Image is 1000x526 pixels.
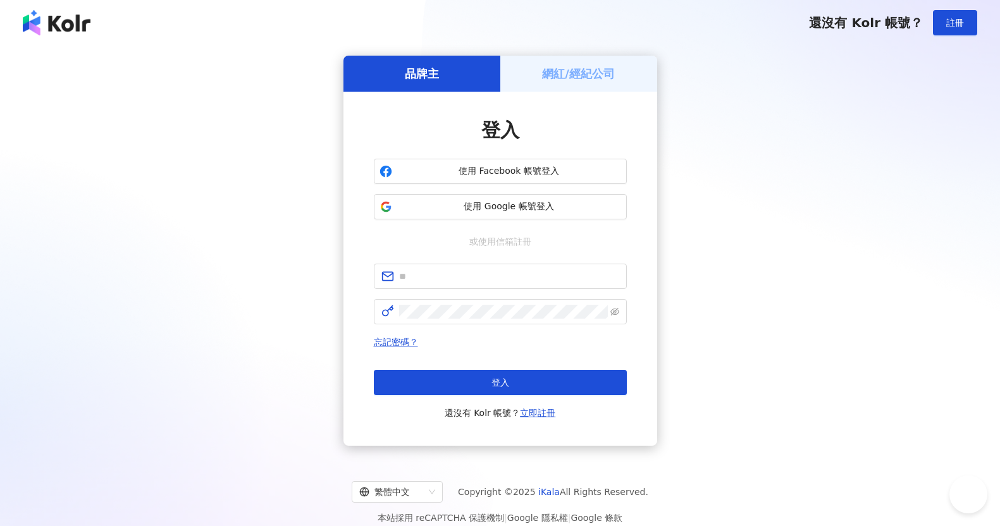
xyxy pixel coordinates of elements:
a: 忘記密碼？ [374,337,418,347]
span: | [568,513,571,523]
span: 登入 [491,377,509,388]
span: 還沒有 Kolr 帳號？ [445,405,556,420]
button: 使用 Facebook 帳號登入 [374,159,627,184]
span: | [504,513,507,523]
h5: 品牌主 [405,66,439,82]
span: 使用 Facebook 帳號登入 [397,165,621,178]
button: 註冊 [933,10,977,35]
div: 繁體中文 [359,482,424,502]
span: eye-invisible [610,307,619,316]
button: 使用 Google 帳號登入 [374,194,627,219]
span: Copyright © 2025 All Rights Reserved. [458,484,648,499]
a: 立即註冊 [520,408,555,418]
span: 使用 Google 帳號登入 [397,200,621,213]
img: logo [23,10,90,35]
span: 還沒有 Kolr 帳號？ [809,15,923,30]
a: iKala [538,487,560,497]
span: 本站採用 reCAPTCHA 保護機制 [378,510,622,525]
span: 登入 [481,119,519,141]
h5: 網紅/經紀公司 [542,66,615,82]
span: 註冊 [946,18,964,28]
a: Google 隱私權 [507,513,568,523]
iframe: Help Scout Beacon - Open [949,475,987,513]
button: 登入 [374,370,627,395]
a: Google 條款 [571,513,622,523]
span: 或使用信箱註冊 [460,235,540,248]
